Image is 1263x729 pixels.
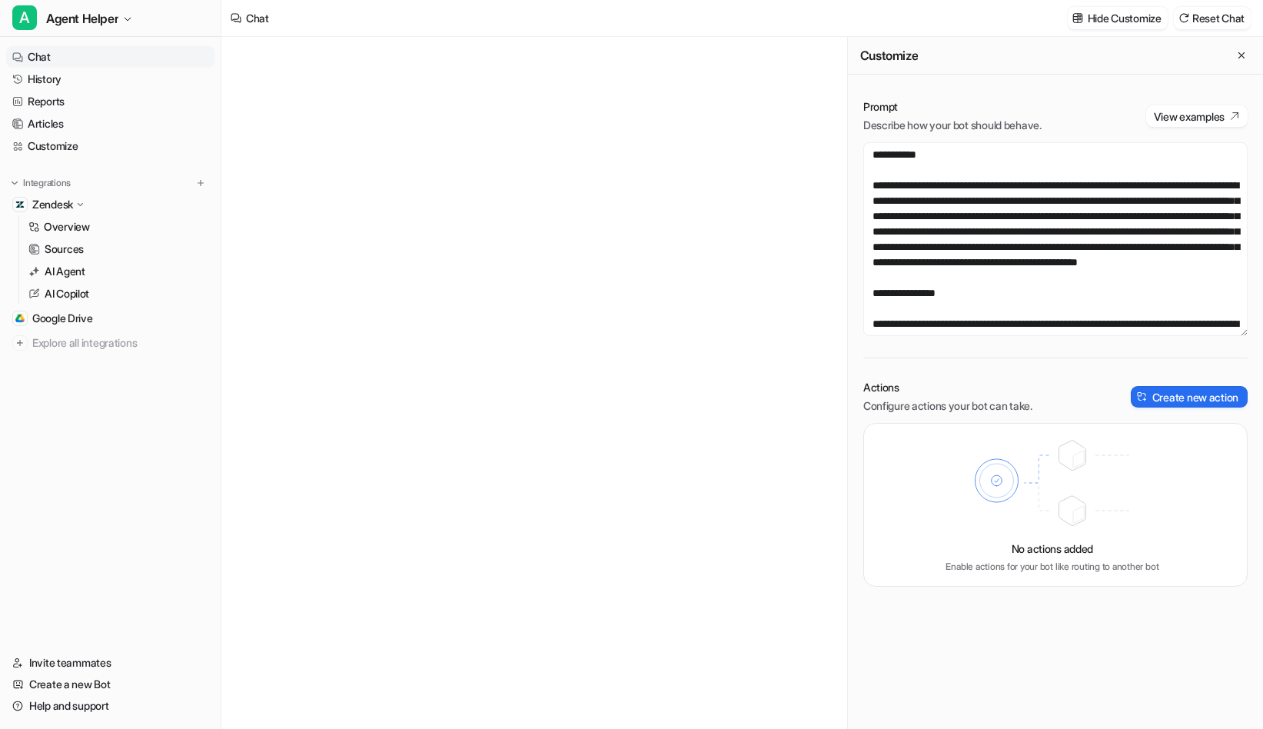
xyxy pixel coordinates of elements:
a: Reports [6,91,214,112]
a: Customize [6,135,214,157]
a: Invite teammates [6,652,214,674]
p: AI Agent [45,264,85,279]
img: Zendesk [15,200,25,209]
a: Overview [22,216,214,238]
p: No actions added [1012,541,1094,557]
p: Hide Customize [1088,10,1162,26]
p: Sources [45,241,84,257]
button: View examples [1146,105,1248,127]
img: create-action-icon.svg [1137,391,1148,402]
p: Enable actions for your bot like routing to another bot [946,560,1158,574]
p: Overview [44,219,90,235]
img: menu_add.svg [195,178,206,188]
a: AI Copilot [22,283,214,305]
button: Close flyout [1232,46,1251,65]
a: Chat [6,46,214,68]
p: Actions [863,380,1032,395]
a: Explore all integrations [6,332,214,354]
button: Integrations [6,175,75,191]
p: AI Copilot [45,286,89,301]
button: Create new action [1131,386,1248,408]
img: expand menu [9,178,20,188]
span: Google Drive [32,311,93,326]
img: explore all integrations [12,335,28,351]
p: Describe how your bot should behave. [863,118,1042,133]
a: Sources [22,238,214,260]
button: Hide Customize [1068,7,1168,29]
p: Integrations [23,177,71,189]
a: History [6,68,214,90]
button: Reset Chat [1174,7,1251,29]
span: Agent Helper [46,8,118,29]
span: Explore all integrations [32,331,208,355]
p: Prompt [863,99,1042,115]
a: Google DriveGoogle Drive [6,308,214,329]
a: Articles [6,113,214,135]
h2: Customize [860,48,918,63]
img: customize [1072,12,1083,24]
img: reset [1178,12,1189,24]
a: Create a new Bot [6,674,214,695]
span: A [12,5,37,30]
div: Chat [246,10,269,26]
p: Configure actions your bot can take. [863,398,1032,414]
p: Zendesk [32,197,73,212]
img: Google Drive [15,314,25,323]
a: Help and support [6,695,214,717]
a: AI Agent [22,261,214,282]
